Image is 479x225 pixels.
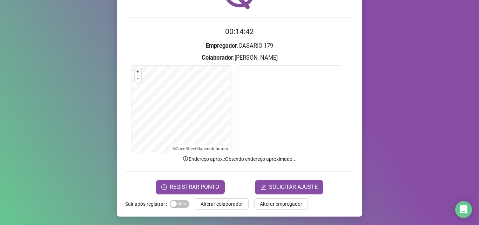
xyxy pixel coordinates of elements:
button: REGISTRAR PONTO [156,180,225,194]
label: Sair após registrar [125,198,170,210]
span: SOLICITAR AJUSTE [269,183,318,191]
button: editSOLICITAR AJUSTE [255,180,323,194]
button: + [135,68,141,75]
h3: : CASARIO 179 [125,41,354,51]
span: Alterar colaborador [201,200,243,208]
button: Alterar empregador [254,198,308,210]
span: Alterar empregador [260,200,302,208]
li: © contributors. [173,146,229,151]
strong: Colaborador [202,54,233,61]
strong: Empregador [206,42,237,49]
button: – [135,75,141,82]
span: clock-circle [161,184,167,190]
span: REGISTRAR PONTO [170,183,219,191]
div: Open Intercom Messenger [455,201,472,218]
button: Alterar colaborador [195,198,249,210]
time: 00:14:42 [225,27,254,36]
p: Endereço aprox. : Obtendo endereço aproximado... [125,155,354,163]
span: info-circle [182,155,189,162]
span: edit [261,184,266,190]
h3: : [PERSON_NAME] [125,53,354,62]
a: OpenStreetMap [176,146,205,151]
